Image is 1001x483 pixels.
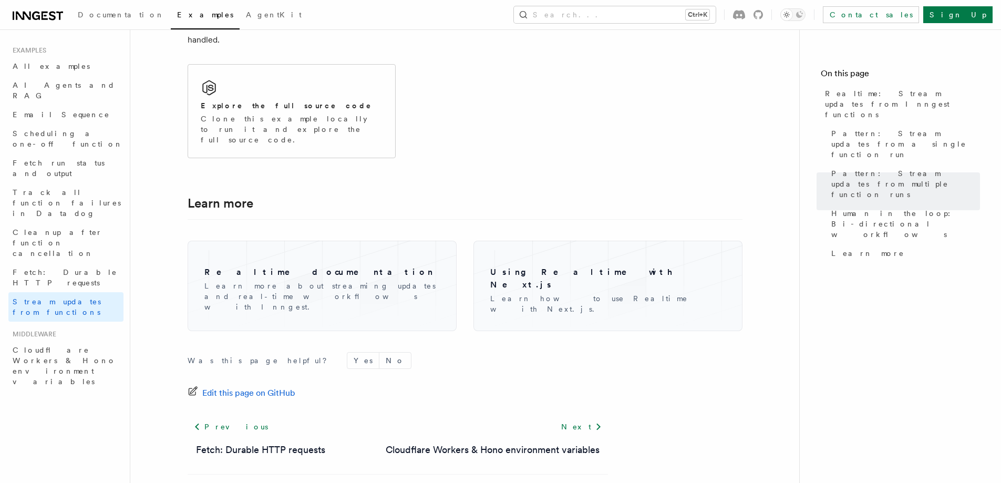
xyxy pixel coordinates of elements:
[8,57,123,76] a: All examples
[246,11,302,19] span: AgentKit
[8,124,123,153] a: Scheduling a one-off function
[13,129,123,148] span: Scheduling a one-off function
[8,341,123,391] a: Cloudflare Workers & Hono environment variables
[204,281,440,312] p: Learn more about streaming updates and real-time workflows with Inngest.
[8,263,123,292] a: Fetch: Durable HTTP requests
[13,268,117,287] span: Fetch: Durable HTTP requests
[8,105,123,124] a: Email Sequence
[188,386,295,400] a: Edit this page on GitHub
[780,8,806,21] button: Toggle dark mode
[8,223,123,263] a: Cleanup after function cancellation
[201,100,372,111] h2: Explore the full source code
[823,6,919,23] a: Contact sales
[827,164,980,204] a: Pattern: Stream updates from multiple function runs
[13,81,115,100] span: AI Agents and RAG
[686,9,709,20] kbd: Ctrl+K
[201,114,383,145] p: Clone this example locally to run it and explore the full source code.
[386,443,600,457] a: Cloudflare Workers & Hono environment variables
[188,64,396,158] a: Explore the full source codeClone this example locally to run it and explore the full source code.
[482,249,734,323] a: Using Realtime with Next.jsLearn how to use Realtime with Next.js.
[13,297,101,316] span: Stream updates from functions
[347,353,379,368] button: Yes
[831,248,904,259] span: Learn more
[188,355,334,366] p: Was this page helpful?
[8,330,56,338] span: Middleware
[555,417,608,436] a: Next
[490,293,726,314] p: Learn how to use Realtime with Next.js.
[8,292,123,322] a: Stream updates from functions
[8,183,123,223] a: Track all function failures in Datadog
[202,386,295,400] span: Edit this page on GitHub
[240,3,308,28] a: AgentKit
[13,346,116,386] span: Cloudflare Workers & Hono environment variables
[831,208,980,240] span: Human in the loop: Bi-directional workflows
[13,228,102,258] span: Cleanup after function cancellation
[71,3,171,28] a: Documentation
[204,266,440,279] h3: Realtime documentation
[379,353,411,368] button: No
[831,168,980,200] span: Pattern: Stream updates from multiple function runs
[8,46,46,55] span: Examples
[188,417,274,436] a: Previous
[196,249,448,321] a: Realtime documentationLearn more about streaming updates and real-time workflows with Inngest.
[514,6,716,23] button: Search...Ctrl+K
[13,159,105,178] span: Fetch run status and output
[188,17,608,47] p: The links the published message to the reply event, ensuring the correct user response is handled.
[831,128,980,160] span: Pattern: Stream updates from a single function run
[78,11,164,19] span: Documentation
[490,266,726,291] h3: Using Realtime with Next.js
[196,443,325,457] a: Fetch: Durable HTTP requests
[827,124,980,164] a: Pattern: Stream updates from a single function run
[821,67,980,84] h4: On this page
[825,88,980,120] span: Realtime: Stream updates from Inngest functions
[827,204,980,244] a: Human in the loop: Bi-directional workflows
[13,110,110,119] span: Email Sequence
[177,11,233,19] span: Examples
[827,244,980,263] a: Learn more
[8,153,123,183] a: Fetch run status and output
[13,62,90,70] span: All examples
[8,76,123,105] a: AI Agents and RAG
[13,188,121,218] span: Track all function failures in Datadog
[923,6,993,23] a: Sign Up
[171,3,240,29] a: Examples
[821,84,980,124] a: Realtime: Stream updates from Inngest functions
[188,196,253,211] a: Learn more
